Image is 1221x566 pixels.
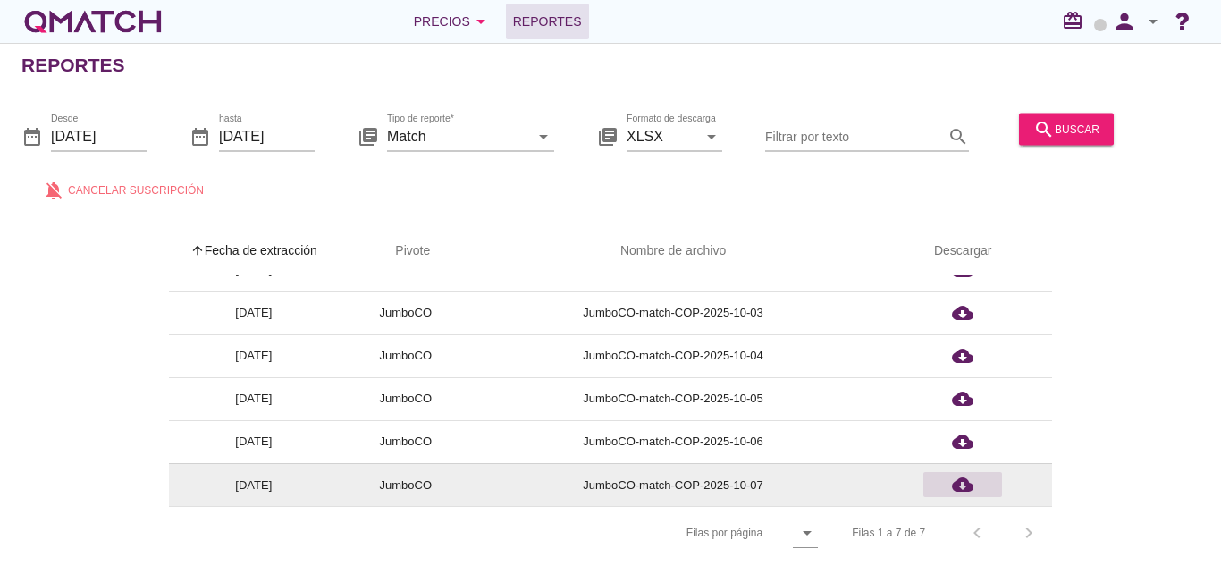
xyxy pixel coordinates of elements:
[400,4,506,39] button: Precios
[358,125,379,147] i: library_books
[43,179,68,200] i: notifications_off
[387,122,529,150] input: Tipo de reporte*
[189,125,211,147] i: date_range
[473,463,873,506] td: JumboCO-match-COP-2025-10-07
[169,226,339,276] th: Fecha de extracción: Sorted ascending. Activate to sort descending.
[1142,11,1164,32] i: arrow_drop_down
[219,122,315,150] input: hasta
[952,345,973,367] i: cloud_download
[169,291,339,334] td: [DATE]
[29,173,218,206] button: Cancelar suscripción
[873,226,1052,276] th: Descargar: Not sorted.
[473,377,873,420] td: JumboCO-match-COP-2025-10-05
[190,243,205,258] i: arrow_upward
[473,291,873,334] td: JumboCO-match-COP-2025-10-03
[51,122,147,150] input: Desde
[1107,9,1142,34] i: person
[952,431,973,452] i: cloud_download
[952,388,973,410] i: cloud_download
[533,125,554,147] i: arrow_drop_down
[597,125,619,147] i: library_books
[21,125,43,147] i: date_range
[21,51,125,80] h2: Reportes
[21,4,164,39] a: white-qmatch-logo
[701,125,722,147] i: arrow_drop_down
[169,377,339,420] td: [DATE]
[513,11,582,32] span: Reportes
[473,420,873,463] td: JumboCO-match-COP-2025-10-06
[952,302,973,324] i: cloud_download
[339,420,473,463] td: JumboCO
[627,122,697,150] input: Formato de descarga
[1019,113,1114,145] button: buscar
[852,525,925,541] div: Filas 1 a 7 de 7
[1062,10,1090,31] i: redeem
[339,463,473,506] td: JumboCO
[68,182,204,198] span: Cancelar suscripción
[414,11,492,32] div: Precios
[473,334,873,377] td: JumboCO-match-COP-2025-10-04
[1033,118,1099,139] div: buscar
[339,377,473,420] td: JumboCO
[952,474,973,495] i: cloud_download
[169,420,339,463] td: [DATE]
[506,4,589,39] a: Reportes
[1033,118,1055,139] i: search
[169,334,339,377] td: [DATE]
[339,291,473,334] td: JumboCO
[339,334,473,377] td: JumboCO
[796,522,818,544] i: arrow_drop_down
[470,11,492,32] i: arrow_drop_down
[508,507,818,559] div: Filas por página
[169,463,339,506] td: [DATE]
[947,125,969,147] i: search
[765,122,944,150] input: Filtrar por texto
[473,226,873,276] th: Nombre de archivo: Not sorted.
[339,226,473,276] th: Pivote: Not sorted. Activate to sort ascending.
